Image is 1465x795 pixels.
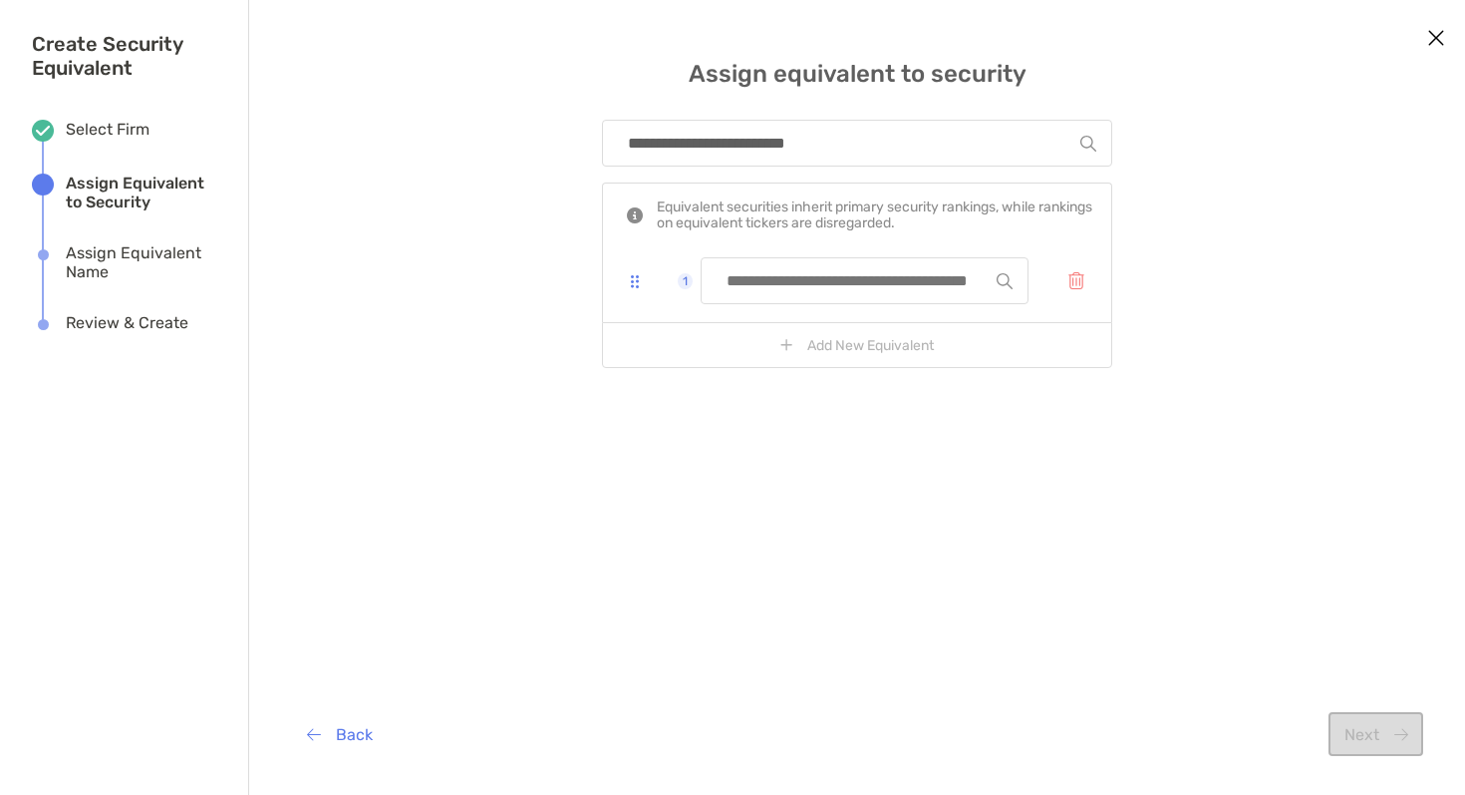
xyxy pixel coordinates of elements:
p: Equivalent securities inherit primary security rankings, while rankings on equivalent tickers are... [657,199,1103,231]
img: button icon [1068,272,1083,289]
div: Assign Equivalent Name [66,243,216,281]
h2: Assign equivalent to security [689,60,1026,88]
div: Review & Create [66,313,188,335]
button: Close modal [1421,24,1451,54]
img: Search Icon [997,273,1013,289]
div: Select Firm [66,120,149,142]
button: Back [291,712,388,756]
h3: Create Security Equivalent [32,32,216,80]
div: 1Search Iconbutton icon [603,239,1111,322]
div: Assign Equivalent to Security [66,174,216,211]
img: Search Icon [1080,136,1096,152]
span: 1 [683,275,688,287]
